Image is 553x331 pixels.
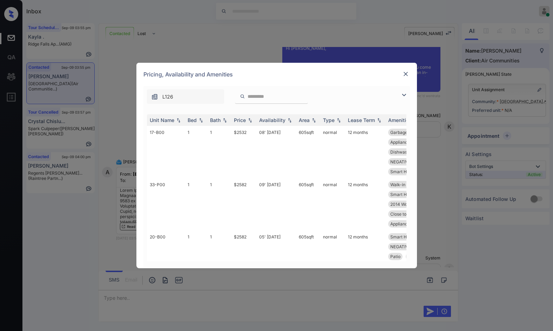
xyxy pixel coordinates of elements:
div: Bed [188,117,197,123]
td: 12 months [345,126,385,178]
img: sorting [310,118,317,123]
span: NEGATIVE View P... [390,244,429,249]
img: sorting [376,118,383,123]
div: Price [234,117,246,123]
span: Appliances Stai... [390,140,424,145]
td: normal [320,126,345,178]
img: close [402,70,409,77]
td: 12 months [345,230,385,283]
td: normal [320,230,345,283]
span: Close to Amenit... [390,211,425,217]
td: 605 sqft [296,126,320,178]
span: Dishwasher [390,149,414,155]
td: 1 [185,126,207,178]
td: 20-B00 [147,230,185,283]
img: sorting [221,118,228,123]
span: Smart Home Door... [390,234,429,239]
div: Type [323,117,335,123]
div: Lease Term [348,117,375,123]
span: Smart Home Door... [390,192,429,197]
div: Pricing, Availability and Amenities [136,63,417,86]
td: 1 [185,230,207,283]
div: Area [299,117,310,123]
td: 1 [207,178,231,230]
span: Smart Home Door... [390,169,429,174]
div: Bath [210,117,221,123]
td: normal [320,178,345,230]
div: Unit Name [150,117,174,123]
span: L126 [162,93,173,101]
td: 605 sqft [296,230,320,283]
td: 605 sqft [296,178,320,230]
td: $2532 [231,126,256,178]
td: 33-P00 [147,178,185,230]
img: icon-zuma [240,93,245,100]
img: icon-zuma [400,91,408,99]
td: 12 months [345,178,385,230]
div: Amenities [388,117,412,123]
td: 1 [185,178,207,230]
span: Garbage disposa... [390,130,427,135]
span: 2014 Wood Floor... [390,202,426,207]
td: $2582 [231,230,256,283]
td: 1 [207,126,231,178]
img: sorting [335,118,342,123]
div: Availability [259,117,285,123]
img: sorting [175,118,182,123]
img: sorting [247,118,254,123]
img: icon-zuma [151,93,158,100]
td: 1 [207,230,231,283]
img: sorting [286,118,293,123]
span: Patio [390,254,400,259]
td: 17-B00 [147,126,185,178]
span: Appliances Stai... [390,221,424,227]
span: Walk-in Closets [390,182,421,187]
td: 08' [DATE] [256,126,296,178]
td: $2582 [231,178,256,230]
span: NEGATIVE Noise ... [390,159,427,164]
td: 09' [DATE] [256,178,296,230]
td: 05' [DATE] [256,230,296,283]
img: sorting [197,118,204,123]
